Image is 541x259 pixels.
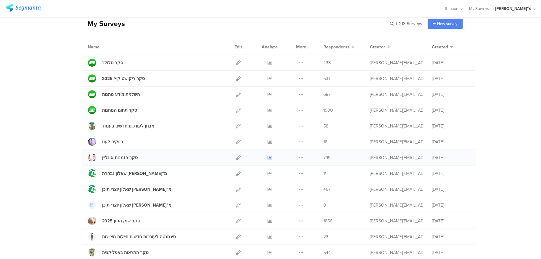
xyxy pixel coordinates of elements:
[432,154,469,161] div: [DATE]
[324,107,333,114] span: 1900
[324,123,329,129] span: 58
[370,107,423,114] div: ron@pazam.mobi
[370,202,423,208] div: ron@pazam.mobi
[432,186,469,193] div: [DATE]
[370,139,423,145] div: ron@pazam.mobi
[370,75,423,82] div: ron@pazam.mobi
[495,6,531,11] div: [PERSON_NAME]"מ
[370,44,390,50] button: Creator
[88,233,176,241] a: סיגמנטה לעורכות חדשות חיילות מצייצות
[370,234,423,240] div: ron@pazam.mobi
[370,91,423,98] div: ron@pazam.mobi
[324,249,331,256] span: 544
[370,170,423,177] div: ron@pazam.mobi
[88,90,140,98] a: השלמת מידע מתנות
[370,218,423,224] div: ron@pazam.mobi
[88,138,123,146] a: רווקים לעוז
[102,154,138,161] div: סקר הזמנות אונליין
[324,139,328,145] span: 18
[88,201,172,209] a: שאלון יוצרי תוכן [PERSON_NAME]"מ
[432,202,469,208] div: [DATE]
[445,6,459,11] span: Support
[88,44,125,50] div: Name
[102,107,137,114] div: סקר תחום המתנות
[437,21,458,27] span: New survey
[102,91,140,98] div: השלמת מידע מתנות
[370,154,423,161] div: ron@pazam.mobi
[324,234,329,240] span: 23
[324,218,333,224] span: 1856
[102,75,145,82] div: סקר ריקושט קיץ 2025
[370,60,423,66] div: ron@pazam.mobi
[432,44,453,50] button: Created
[232,39,245,55] div: Edit
[395,20,398,27] span: |
[102,234,176,240] div: סיגמנטה לעורכות חדשות חיילות מצייצות
[102,249,149,256] div: סקר התראות באפליקציה
[324,44,355,50] button: Respondents
[432,60,469,66] div: [DATE]
[324,60,331,66] span: 433
[88,59,123,67] a: סקר סלולר
[324,75,330,82] span: 531
[102,202,172,208] div: שאלון יוצרי תוכן פז"מ
[102,218,140,224] div: סקר שוק ההון 2025
[6,4,41,12] img: segmanta logo
[102,123,155,129] div: מבחן לעורכים חדשים בעמוד
[432,249,469,256] div: [DATE]
[88,74,145,83] a: סקר ריקושט קיץ 2025
[324,170,327,177] span: 11
[88,217,140,225] a: סקר שוק ההון 2025
[102,139,123,145] div: רווקים לעוז
[102,170,167,177] div: שאלון נבחרת פז"מ
[88,248,149,257] a: סקר התראות באפליקציה
[88,154,138,162] a: סקר הזמנות אונליין
[432,123,469,129] div: [DATE]
[432,139,469,145] div: [DATE]
[88,185,172,193] a: שאלון יוצרי תוכן [PERSON_NAME]"מ
[324,91,331,98] span: 687
[370,249,423,256] div: ron@pazam.mobi
[88,169,167,177] a: שאלון נבחרת [PERSON_NAME]"מ
[432,91,469,98] div: [DATE]
[324,202,326,208] span: 0
[88,106,137,114] a: סקר תחום המתנות
[432,107,469,114] div: [DATE]
[324,186,331,193] span: 457
[432,75,469,82] div: [DATE]
[432,44,448,50] span: Created
[432,170,469,177] div: [DATE]
[102,186,172,193] div: שאלון יוצרי תוכן פז"מ
[370,44,385,50] span: Creator
[324,44,350,50] span: Respondents
[88,122,155,130] a: מבחן לעורכים חדשים בעמוד
[261,39,279,55] div: Analyze
[370,123,423,129] div: ron@pazam.mobi
[399,20,423,27] span: 213 Surveys
[324,154,331,161] span: 799
[432,218,469,224] div: [DATE]
[102,60,123,66] div: סקר סלולר
[370,186,423,193] div: ron@pazam.mobi
[82,18,125,29] div: My Surveys
[432,234,469,240] div: [DATE]
[295,39,308,55] div: More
